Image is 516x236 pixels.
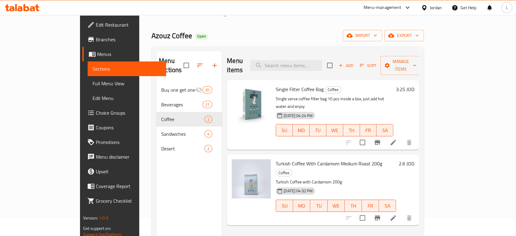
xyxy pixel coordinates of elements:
[205,116,212,122] span: 2
[194,33,209,40] div: Open
[205,116,212,123] div: items
[88,61,166,76] a: Sections
[254,10,268,17] span: Menus
[310,200,327,212] button: TU
[296,201,308,210] span: MO
[161,145,205,152] div: Desert
[343,30,382,41] button: import
[156,83,222,97] div: Buy one get one20
[389,32,419,39] span: export
[325,86,341,93] span: Coffee
[276,159,382,168] span: Turkish Coffee With Cardamom Medium Roast 200g
[310,124,326,136] button: TU
[506,4,508,11] span: L
[195,86,202,94] svg: Inactive section
[398,159,414,168] h6: 2.6 JOD
[281,113,315,119] span: [DATE] 04:24 PM
[82,17,166,32] a: Edit Restaurant
[312,126,324,135] span: TU
[347,201,359,210] span: TH
[96,21,161,28] span: Edit Restaurant
[276,178,396,186] p: Turkish Coffee with Cardamom 200g
[232,159,271,198] img: Turkish Coffee With Cardamom Medium Roast 200g
[328,200,345,212] button: WE
[161,116,205,123] span: Coffee
[156,112,222,127] div: Coffee2
[156,80,222,158] nav: Menu sections
[96,153,161,160] span: Menu disclaimer
[358,61,378,70] button: Sort
[88,76,166,91] a: Full Menu View
[205,146,212,152] span: 2
[82,194,166,208] a: Grocery Checklist
[202,86,212,94] div: items
[161,101,202,108] span: Beverages
[161,86,195,94] div: Buy one get one
[345,200,362,212] button: TH
[278,126,290,135] span: SU
[178,10,240,18] a: Restaurants management
[96,36,161,43] span: Branches
[96,197,161,205] span: Grocery Checklist
[370,135,385,150] button: Branch-specific-item
[276,169,292,176] span: Coffee
[390,139,397,146] a: Edit menu item
[159,56,184,75] h2: Menu sections
[293,200,310,212] button: MO
[82,120,166,135] a: Coupons
[96,138,161,146] span: Promotions
[96,124,161,131] span: Coupons
[88,91,166,105] a: Edit Menu
[96,183,161,190] span: Coverage Report
[97,50,161,58] span: Menus
[250,60,322,71] input: search
[161,130,205,138] span: Sandwiches
[390,214,397,222] a: Edit menu item
[271,10,273,17] li: /
[325,86,341,94] div: Coffee
[82,149,166,164] a: Menu disclaimer
[356,212,369,224] span: Select to update
[180,59,193,72] span: Select all sections
[360,62,376,69] span: Sort
[83,224,111,232] span: Get support on:
[227,56,243,75] h2: Menu items
[203,87,212,93] span: 20
[93,65,161,72] span: Sections
[242,10,244,17] li: /
[364,201,376,210] span: FR
[194,34,209,39] span: Open
[93,94,161,102] span: Edit Menu
[193,58,207,73] span: Sort sections
[348,32,377,39] span: import
[82,47,166,61] a: Menus
[380,56,421,75] button: Manage items
[362,126,374,135] span: FR
[96,168,161,175] span: Upsell
[82,105,166,120] a: Choice Groups
[356,136,369,149] span: Select to update
[93,80,161,87] span: Full Menu View
[384,30,424,41] button: export
[82,32,166,47] a: Branches
[379,200,396,212] button: SA
[336,61,356,70] button: Add
[82,164,166,179] a: Upsell
[156,97,222,112] div: Beverages21
[205,131,212,137] span: 4
[205,130,212,138] div: items
[83,214,98,222] span: Version:
[346,126,358,135] span: TH
[370,211,385,225] button: Branch-specific-item
[99,214,108,222] span: 1.0.0
[203,102,212,108] span: 21
[396,85,414,94] h6: 3.25 JOD
[381,201,394,210] span: SA
[278,201,291,210] span: SU
[207,58,222,73] button: Add section
[376,124,393,136] button: SA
